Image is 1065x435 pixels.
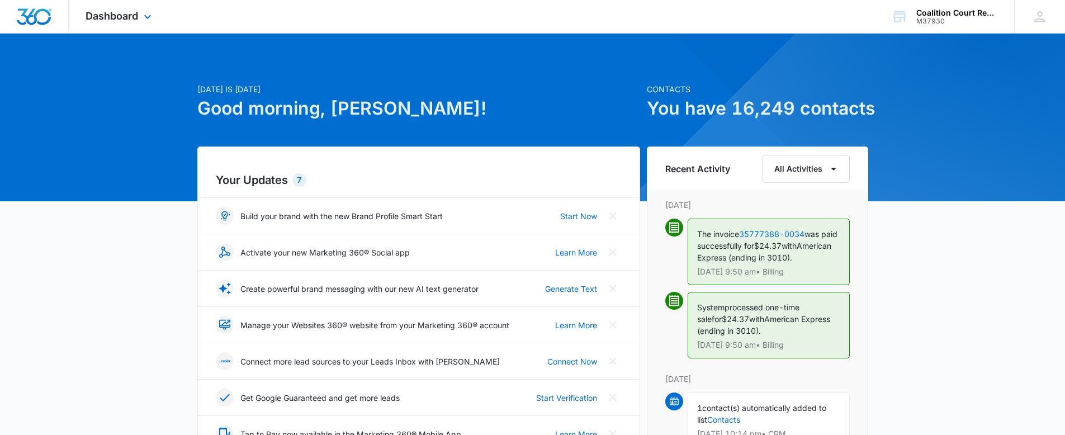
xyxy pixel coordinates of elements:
[292,173,306,187] div: 7
[697,341,840,349] p: [DATE] 9:50 am • Billing
[697,403,702,413] span: 1
[197,83,640,95] p: [DATE] is [DATE]
[749,314,764,324] span: with
[197,95,640,122] h1: Good morning, [PERSON_NAME]!
[545,283,597,295] a: Generate Text
[604,243,622,261] button: Close
[216,172,622,188] h2: Your Updates
[240,356,500,367] p: Connect more lead sources to your Leads Inbox with [PERSON_NAME]
[555,319,597,331] a: Learn More
[555,247,597,258] a: Learn More
[547,356,597,367] a: Connect Now
[722,314,749,324] span: $24.37
[86,10,138,22] span: Dashboard
[647,95,868,122] h1: You have 16,249 contacts
[697,302,725,312] span: System
[665,199,850,211] p: [DATE]
[240,283,479,295] p: Create powerful brand messaging with our new AI text generator
[665,162,730,176] h6: Recent Activity
[754,241,782,250] span: $24.37
[916,17,998,25] div: account id
[240,210,443,222] p: Build your brand with the new Brand Profile Smart Start
[712,314,722,324] span: for
[604,316,622,334] button: Close
[697,302,799,324] span: processed one-time sale
[240,247,410,258] p: Activate your new Marketing 360® Social app
[240,392,400,404] p: Get Google Guaranteed and get more leads
[697,268,840,276] p: [DATE] 9:50 am • Billing
[604,280,622,297] button: Close
[707,415,740,424] a: Contacts
[665,373,850,385] p: [DATE]
[604,352,622,370] button: Close
[697,403,826,424] span: contact(s) automatically added to list
[560,210,597,222] a: Start Now
[647,83,868,95] p: Contacts
[782,241,797,250] span: with
[739,229,804,239] a: 35777388-0034
[916,8,998,17] div: account name
[763,155,850,183] button: All Activities
[240,319,509,331] p: Manage your Websites 360® website from your Marketing 360® account
[604,389,622,406] button: Close
[697,229,739,239] span: The invoice
[604,207,622,225] button: Close
[536,392,597,404] a: Start Verification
